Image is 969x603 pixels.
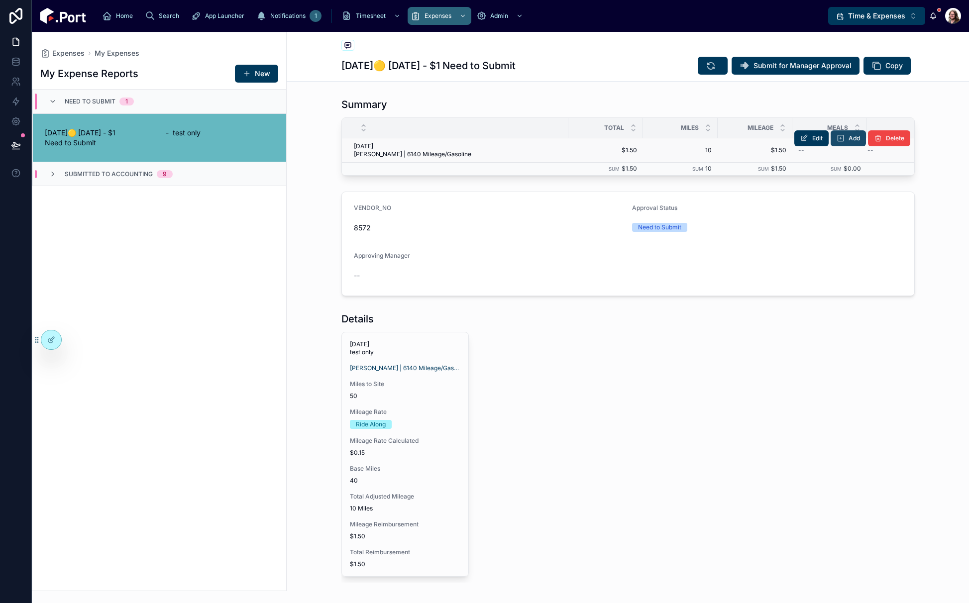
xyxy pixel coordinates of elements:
[253,7,324,25] a: Notifications1
[758,166,769,172] small: Sum
[350,548,460,556] span: Total Reimbursement
[350,364,460,372] a: [PERSON_NAME] | 6140 Mileage/Gasoline
[849,134,860,142] span: Add
[350,437,460,445] span: Mileage Rate Calculated
[350,493,460,501] span: Total Adjusted Mileage
[341,312,374,326] h1: Details
[354,271,360,281] span: --
[40,48,85,58] a: Expenses
[350,408,460,416] span: Mileage Rate
[574,146,637,154] span: $1.50
[705,165,712,172] span: 10
[632,204,677,211] span: Approval Status
[425,12,451,20] span: Expenses
[52,48,85,58] span: Expenses
[867,146,873,154] span: --
[205,12,244,20] span: App Launcher
[99,7,140,25] a: Home
[94,5,828,27] div: scrollable content
[848,11,905,21] span: Time & Expenses
[732,57,860,75] button: Submit for Manager Approval
[649,146,712,154] span: 10
[827,124,848,132] span: Meals
[771,165,786,172] span: $1.50
[40,67,138,81] h1: My Expense Reports
[885,61,903,71] span: Copy
[609,166,620,172] small: Sum
[65,98,115,105] span: Need to Submit
[45,128,154,148] span: [DATE]🟡 [DATE] - $1 Need to Submit
[116,12,133,20] span: Home
[350,449,460,457] span: $0.15
[473,7,528,25] a: Admin
[794,130,829,146] button: Edit
[65,170,153,178] span: Submitted to Accounting
[350,340,460,356] span: [DATE] test only
[163,170,167,178] div: 9
[341,98,387,111] h1: Summary
[354,204,391,211] span: VENDOR_NO
[159,12,179,20] span: Search
[886,134,904,142] span: Delete
[354,142,492,158] span: [DATE] [PERSON_NAME] | 6140 Mileage/Gasoline
[125,98,128,105] div: 1
[748,124,773,132] span: Mileage
[724,146,786,154] span: $1.50
[356,12,386,20] span: Timesheet
[490,12,508,20] span: Admin
[270,12,306,20] span: Notifications
[350,532,460,540] span: $1.50
[408,7,471,25] a: Expenses
[798,146,804,154] span: --
[356,420,386,429] div: Ride Along
[33,113,286,162] a: [DATE]🟡 [DATE] - $1 Need to Submit- test only
[863,57,911,75] button: Copy
[95,48,139,58] a: My Expenses
[828,7,925,25] button: Select Button
[354,252,410,259] span: Approving Manager
[868,130,910,146] button: Delete
[40,8,86,24] img: App logo
[604,124,624,132] span: Total
[339,7,406,25] a: Timesheet
[831,166,842,172] small: Sum
[844,165,861,172] span: $0.00
[622,165,637,172] span: $1.50
[812,134,823,142] span: Edit
[350,520,460,528] span: Mileage Reimbursement
[681,124,699,132] span: Miles
[831,130,866,146] button: Add
[350,477,460,485] span: 40
[188,7,251,25] a: App Launcher
[310,10,322,22] div: 1
[354,223,624,233] span: 8572
[692,166,703,172] small: Sum
[350,380,460,388] span: Miles to Site
[350,465,460,473] span: Base Miles
[350,560,460,568] span: $1.50
[341,59,516,73] h1: [DATE]🟡 [DATE] - $1 Need to Submit
[638,223,681,232] div: Need to Submit
[235,65,278,83] button: New
[350,504,460,512] span: 10 Miles
[166,128,275,138] span: - test only
[754,61,852,71] span: Submit for Manager Approval
[142,7,186,25] a: Search
[350,392,460,400] span: 50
